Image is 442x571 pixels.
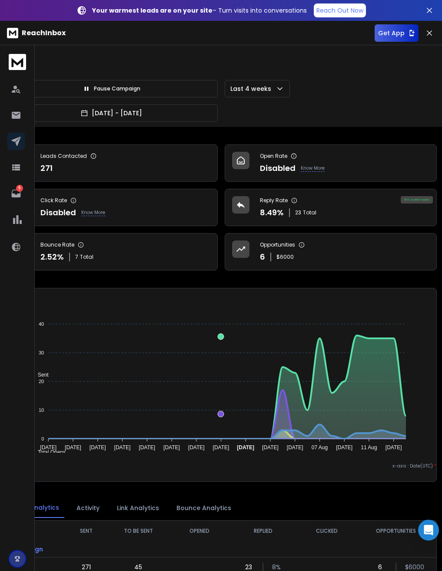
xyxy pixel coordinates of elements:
[112,498,164,518] button: Link Analytics
[39,379,44,384] tspan: 20
[40,241,74,248] p: Bounce Rate
[31,449,66,455] span: Total Opens
[336,444,353,451] tspan: [DATE]
[361,444,377,451] tspan: 11 Aug
[301,165,325,172] p: Know More
[386,444,402,451] tspan: [DATE]
[5,144,218,182] a: Leads Contacted271
[225,233,437,270] a: Opportunities6$6000
[5,233,218,270] a: Bounce Rate2.52%7Total
[6,541,66,557] p: Campaign
[92,6,213,15] strong: Your warmest leads are on your site
[94,85,140,92] p: Pause Campaign
[260,197,288,204] p: Reply Rate
[31,372,49,378] span: Sent
[164,444,180,451] tspan: [DATE]
[287,444,303,451] tspan: [DATE]
[5,80,218,97] button: Pause Campaign
[170,521,229,541] th: OPENED
[92,6,307,15] p: – Turn visits into conversations
[39,350,44,355] tspan: 30
[230,84,275,93] p: Last 4 weeks
[303,209,316,216] span: Total
[16,185,23,192] p: 5
[40,162,53,174] p: 271
[298,521,356,541] th: CLICKED
[225,144,437,182] a: Open RateDisabledKnow More
[39,321,44,327] tspan: 40
[75,254,78,260] span: 7
[263,444,279,451] tspan: [DATE]
[188,444,205,451] tspan: [DATE]
[5,104,218,122] button: [DATE] - [DATE]
[40,207,76,219] p: Disabled
[40,153,87,160] p: Leads Contacted
[71,498,105,518] button: Activity
[295,209,301,216] span: 23
[260,162,296,174] p: Disabled
[80,254,93,260] span: Total
[171,498,236,518] button: Bounce Analytics
[375,24,419,42] button: Get App
[225,189,437,226] a: Reply Rate8.49%23Total26% positive replies
[65,444,82,451] tspan: [DATE]
[81,209,105,216] p: Know More
[6,463,436,469] p: x-axis : Date(UTC)
[316,6,363,15] p: Reach Out Now
[40,197,67,204] p: Click Rate
[22,28,66,38] p: ReachInbox
[229,521,297,541] th: REPLIED
[139,444,156,451] tspan: [DATE]
[237,444,255,451] tspan: [DATE]
[66,521,106,541] th: SENT
[213,444,229,451] tspan: [DATE]
[9,498,64,518] button: Step Analytics
[312,444,328,451] tspan: 07 Aug
[418,520,439,541] div: Open Intercom Messenger
[276,254,294,260] p: $ 6000
[7,185,25,202] a: 5
[90,444,106,451] tspan: [DATE]
[9,54,26,70] img: logo
[40,251,64,263] p: 2.52 %
[260,153,287,160] p: Open Rate
[356,521,436,541] th: OPPORTUNITIES
[260,251,265,263] p: 6
[5,189,218,226] a: Click RateDisabledKnow More
[314,3,366,17] a: Reach Out Now
[260,241,295,248] p: Opportunities
[6,521,66,541] th: STEP
[401,196,433,204] div: 26 % positive replies
[114,444,131,451] tspan: [DATE]
[106,521,170,541] th: TO BE SENT
[40,444,57,451] tspan: [DATE]
[42,436,44,441] tspan: 0
[260,207,284,219] p: 8.49 %
[39,407,44,413] tspan: 10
